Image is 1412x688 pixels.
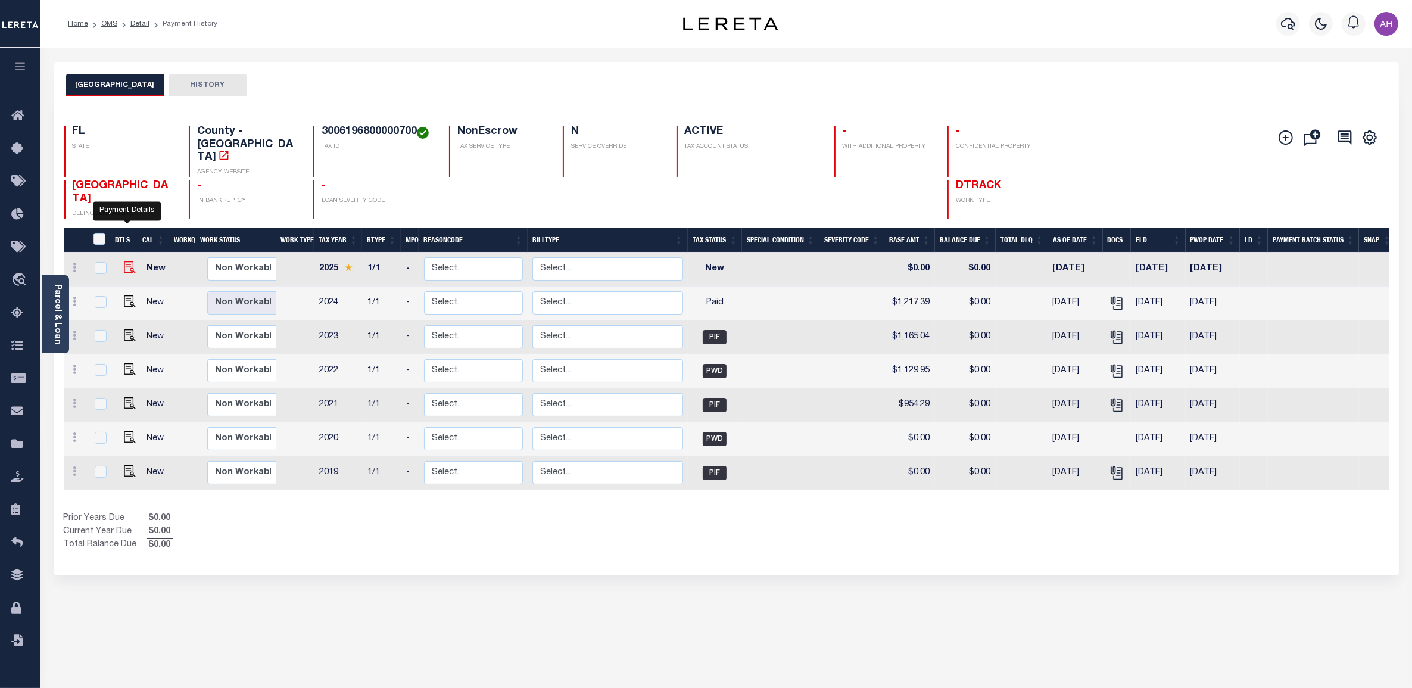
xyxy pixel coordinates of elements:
[1103,228,1132,253] th: Docs
[884,388,935,422] td: $954.29
[1048,287,1103,320] td: [DATE]
[1131,253,1185,287] td: [DATE]
[1186,354,1240,388] td: [DATE]
[363,388,401,422] td: 1/1
[276,228,314,253] th: Work Type
[1048,253,1103,287] td: [DATE]
[703,398,727,412] span: PIF
[935,253,996,287] td: $0.00
[101,20,117,27] a: OMS
[142,287,175,320] td: New
[322,126,435,139] h4: 3006196800000700
[401,388,419,422] td: -
[195,228,276,253] th: Work Status
[314,354,363,388] td: 2022
[884,253,935,287] td: $0.00
[884,354,935,388] td: $1,129.95
[1186,253,1240,287] td: [DATE]
[1048,320,1103,354] td: [DATE]
[142,456,175,490] td: New
[884,287,935,320] td: $1,217.39
[66,74,164,96] button: [GEOGRAPHIC_DATA]
[1186,228,1240,253] th: PWOP Date: activate to sort column ascending
[363,354,401,388] td: 1/1
[1048,456,1103,490] td: [DATE]
[742,228,819,253] th: Special Condition: activate to sort column ascending
[149,18,217,29] li: Payment History
[819,228,884,253] th: Severity Code: activate to sort column ascending
[86,228,111,253] th: &nbsp;
[401,354,419,388] td: -
[314,422,363,456] td: 2020
[1186,320,1240,354] td: [DATE]
[197,180,201,191] span: -
[363,422,401,456] td: 1/1
[314,388,363,422] td: 2021
[935,228,996,253] th: Balance Due: activate to sort column ascending
[703,330,727,344] span: PIF
[93,201,161,220] div: Payment Details
[1268,228,1359,253] th: Payment Batch Status: activate to sort column ascending
[685,142,820,151] p: TAX ACCOUNT STATUS
[363,320,401,354] td: 1/1
[884,422,935,456] td: $0.00
[363,287,401,320] td: 1/1
[322,142,435,151] p: TAX ID
[147,525,173,538] span: $0.00
[1131,287,1185,320] td: [DATE]
[1186,388,1240,422] td: [DATE]
[53,284,61,344] a: Parcel & Loan
[688,228,742,253] th: Tax Status: activate to sort column ascending
[1131,422,1185,456] td: [DATE]
[142,320,175,354] td: New
[1048,422,1103,456] td: [DATE]
[528,228,688,253] th: BillType: activate to sort column ascending
[956,197,1058,206] p: WORK TYPE
[147,539,173,552] span: $0.00
[935,422,996,456] td: $0.00
[935,456,996,490] td: $0.00
[363,456,401,490] td: 1/1
[683,17,778,30] img: logo-dark.svg
[73,180,169,204] span: [GEOGRAPHIC_DATA]
[1048,388,1103,422] td: [DATE]
[457,142,548,151] p: TAX SERVICE TYPE
[996,228,1048,253] th: Total DLQ: activate to sort column ascending
[401,287,419,320] td: -
[956,180,1001,191] span: DTRACK
[843,142,934,151] p: WITH ADDITIONAL PROPERTY
[64,512,147,525] td: Prior Years Due
[11,273,30,288] i: travel_explore
[169,74,247,96] button: HISTORY
[419,228,527,253] th: ReasonCode: activate to sort column ascending
[344,264,353,272] img: Star.svg
[1374,12,1398,36] img: svg+xml;base64,PHN2ZyB4bWxucz0iaHR0cDovL3d3dy53My5vcmcvMjAwMC9zdmciIHBvaW50ZXItZXZlbnRzPSJub25lIi...
[956,142,1058,151] p: CONFIDENTIAL PROPERTY
[68,20,88,27] a: Home
[1131,354,1185,388] td: [DATE]
[73,210,174,219] p: DELINQUENT AGENCY
[314,228,362,253] th: Tax Year: activate to sort column ascending
[935,320,996,354] td: $0.00
[197,197,299,206] p: IN BANKRUPTCY
[314,456,363,490] td: 2019
[1240,228,1268,253] th: LD: activate to sort column ascending
[169,228,195,253] th: WorkQ
[64,228,86,253] th: &nbsp;&nbsp;&nbsp;&nbsp;&nbsp;&nbsp;&nbsp;&nbsp;&nbsp;&nbsp;
[1131,388,1185,422] td: [DATE]
[73,142,174,151] p: STATE
[1048,354,1103,388] td: [DATE]
[1186,456,1240,490] td: [DATE]
[142,253,175,287] td: New
[401,456,419,490] td: -
[956,126,960,137] span: -
[1131,228,1185,253] th: ELD: activate to sort column ascending
[401,422,419,456] td: -
[884,456,935,490] td: $0.00
[703,466,727,480] span: PIF
[110,228,138,253] th: DTLS
[1131,456,1185,490] td: [DATE]
[571,126,662,139] h4: N
[314,287,363,320] td: 2024
[73,126,174,139] h4: FL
